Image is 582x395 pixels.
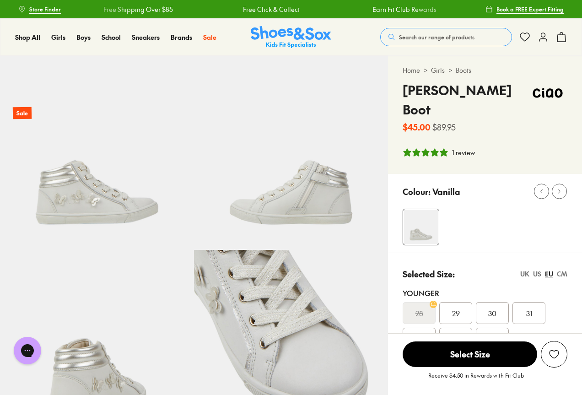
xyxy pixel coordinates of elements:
div: US [533,269,541,279]
a: Free Click & Collect [239,5,296,14]
button: Add to Wishlist [541,341,567,368]
span: 29 [452,308,460,319]
a: Brands [171,32,192,42]
span: 31 [526,308,532,319]
a: Earn Fit Club Rewards [369,5,433,14]
a: Home [403,65,420,75]
p: Colour: [403,185,431,198]
p: Sale [13,107,32,119]
p: Receive $4.50 in Rewards with Fit Club [428,371,524,388]
a: Sneakers [132,32,160,42]
div: CM [557,269,567,279]
a: Girls [431,65,445,75]
s: 28 [415,308,423,319]
span: 30 [488,308,496,319]
p: Selected Size: [403,268,455,280]
a: Book a FREE Expert Fitting [485,1,564,17]
div: UK [520,269,529,279]
p: Vanilla [432,185,460,198]
span: Book a FREE Expert Fitting [496,5,564,13]
div: > > [403,65,567,75]
a: Free Shipping Over $85 [100,5,170,14]
b: $45.00 [403,121,431,133]
span: Store Finder [29,5,61,13]
img: 5-479649_1 [194,56,388,250]
a: Shoes & Sox [251,26,331,49]
a: Boots [456,65,471,75]
a: Sale [203,32,216,42]
img: 4-479648_1 [403,209,439,245]
a: Store Finder [18,1,61,17]
button: Select Size [403,341,537,368]
img: SNS_Logo_Responsive.svg [251,26,331,49]
iframe: Gorgias live chat messenger [9,334,46,368]
h4: [PERSON_NAME] Boot [403,81,528,119]
button: Search our range of products [380,28,512,46]
div: 1 review [452,148,475,157]
div: EU [545,269,553,279]
span: Search our range of products [399,33,474,41]
button: 5 stars, 1 ratings [403,148,475,157]
a: Shop All [15,32,40,42]
a: School [102,32,121,42]
a: Boys [76,32,91,42]
a: Girls [51,32,65,42]
div: Younger [403,287,567,298]
s: $89.95 [432,121,456,133]
img: Vendor logo [528,81,567,105]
